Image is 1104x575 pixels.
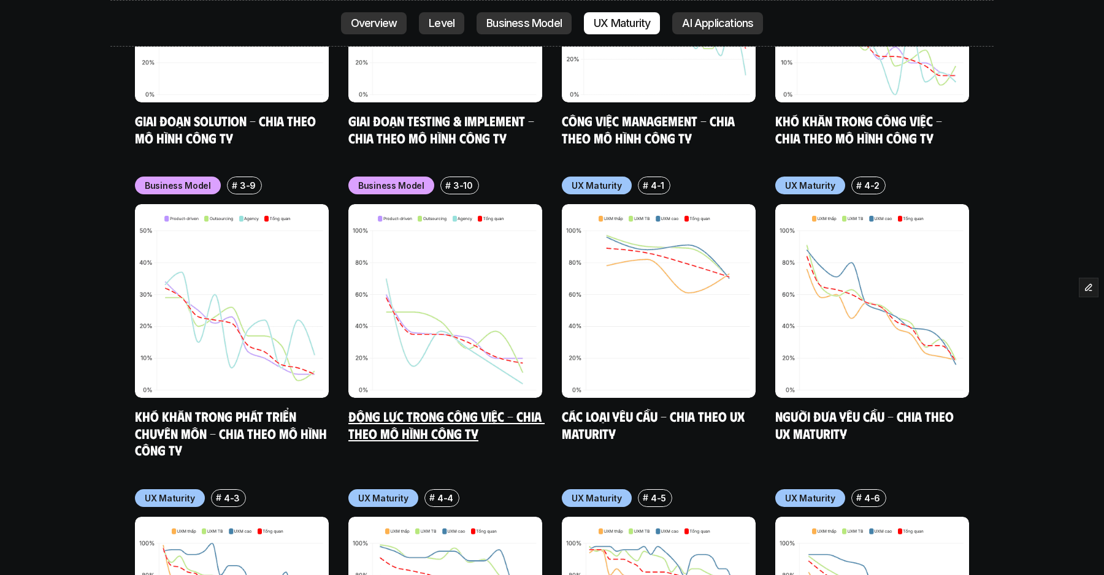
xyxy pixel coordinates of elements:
a: UX Maturity [584,12,660,34]
p: UX Maturity [572,179,622,192]
p: UX Maturity [594,17,650,29]
a: Level [419,12,464,34]
a: Công việc Management - Chia theo mô hình công ty [562,112,738,146]
a: Các loại yêu cầu - Chia theo UX Maturity [562,408,748,441]
p: 4-5 [651,492,666,505]
p: 3-10 [453,179,473,192]
h6: # [856,493,862,502]
h6: # [643,181,648,190]
h6: # [429,493,435,502]
p: 4-3 [224,492,240,505]
a: Khó khăn trong công việc - Chia theo mô hình công ty [775,112,945,146]
p: UX Maturity [358,492,408,505]
h6: # [445,181,451,190]
a: Khó khăn trong phát triển chuyên môn - Chia theo mô hình công ty [135,408,330,458]
p: Level [429,17,454,29]
p: UX Maturity [785,179,835,192]
p: UX Maturity [145,492,195,505]
a: Business Model [477,12,572,34]
button: Edit Framer Content [1079,278,1098,297]
a: Giai đoạn Solution - Chia theo mô hình công ty [135,112,319,146]
h6: # [232,181,237,190]
p: Business Model [486,17,562,29]
p: 4-6 [864,492,880,505]
p: UX Maturity [785,492,835,505]
a: Giai đoạn Testing & Implement - Chia theo mô hình công ty [348,112,537,146]
h6: # [856,181,862,190]
p: 4-4 [437,492,453,505]
p: 4-2 [864,179,880,192]
p: UX Maturity [572,492,622,505]
p: Business Model [145,179,211,192]
a: Overview [341,12,407,34]
h6: # [216,493,221,502]
p: Business Model [358,179,424,192]
a: AI Applications [672,12,763,34]
a: Người đưa yêu cầu - Chia theo UX Maturity [775,408,957,441]
p: 4-1 [651,179,664,192]
a: Động lực trong công việc - Chia theo mô hình công ty [348,408,545,441]
p: AI Applications [682,17,753,29]
p: 3-9 [240,179,256,192]
p: Overview [351,17,397,29]
h6: # [643,493,648,502]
